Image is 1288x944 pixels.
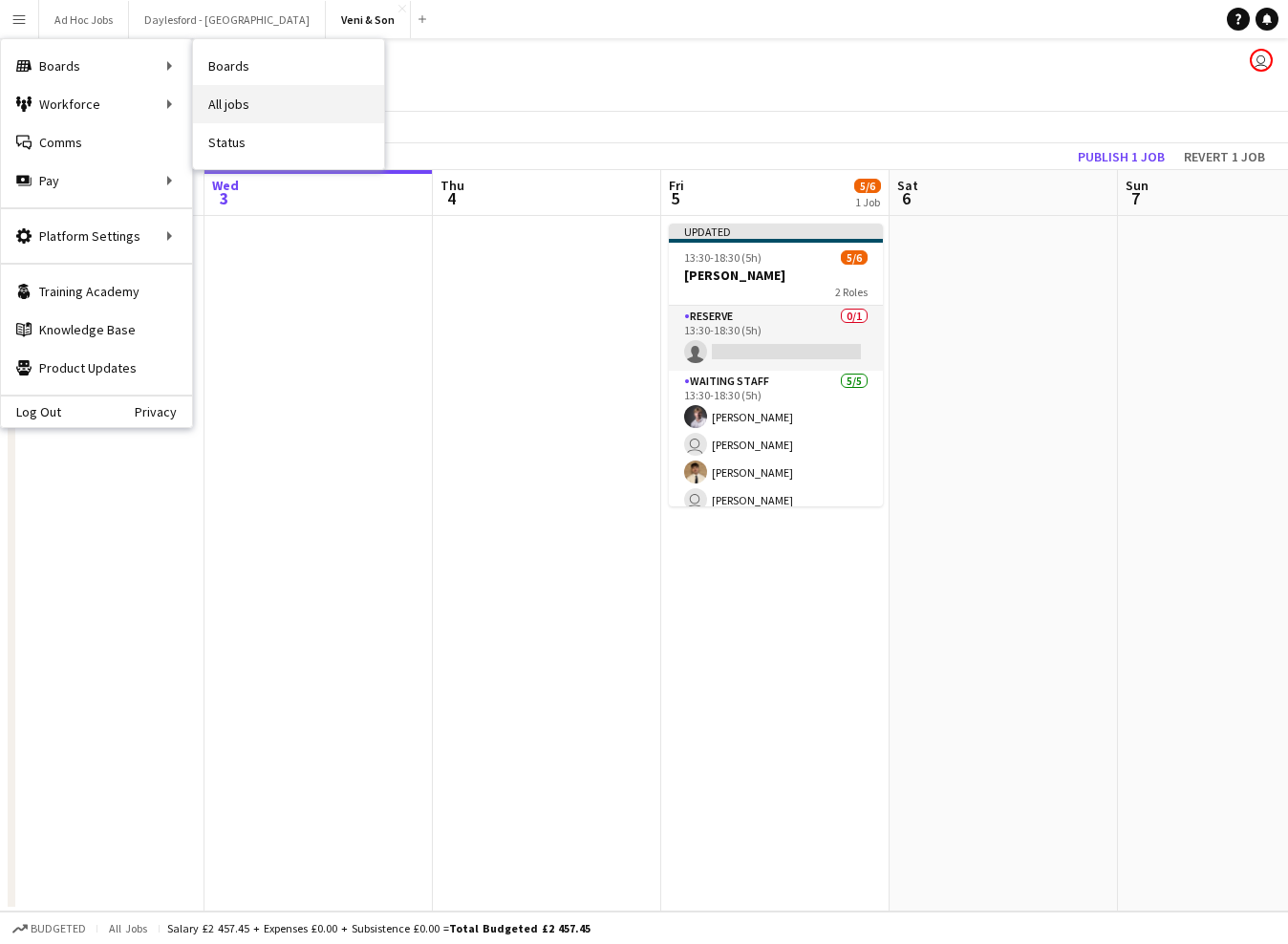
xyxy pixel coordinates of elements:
div: Boards [1,47,192,85]
h3: [PERSON_NAME] [669,267,883,284]
button: Publish 1 job [1070,144,1172,169]
span: 7 [1123,187,1148,209]
div: Workforce [1,85,192,123]
a: Status [193,123,384,161]
span: Sat [897,177,918,194]
span: 6 [894,187,918,209]
div: Pay [1,161,192,200]
a: Comms [1,123,192,161]
span: 2 Roles [835,285,868,299]
span: Total Budgeted £2 457.45 [449,921,590,935]
a: Knowledge Base [1,311,192,349]
button: Ad Hoc Jobs [39,1,129,38]
button: Revert 1 job [1176,144,1273,169]
span: Sun [1126,177,1148,194]
app-card-role: Reserve0/113:30-18:30 (5h) [669,306,883,371]
span: Thu [440,177,464,194]
a: Privacy [135,404,192,419]
button: Daylesford - [GEOGRAPHIC_DATA] [129,1,326,38]
div: Platform Settings [1,217,192,255]
div: Updated [669,224,883,239]
a: Training Academy [1,272,192,311]
button: Budgeted [10,918,89,939]
app-user-avatar: Nathan Kee Wong [1250,49,1273,72]
a: All jobs [193,85,384,123]
span: 3 [209,187,239,209]
span: 5 [666,187,684,209]
div: Salary £2 457.45 + Expenses £0.00 + Subsistence £0.00 = [167,921,590,935]
span: 5/6 [854,179,881,193]
span: 4 [438,187,464,209]
div: 1 Job [855,195,880,209]
app-card-role: Waiting Staff5/513:30-18:30 (5h)[PERSON_NAME] [PERSON_NAME][PERSON_NAME][PERSON_NAME] [669,371,883,547]
button: Veni & Son [326,1,411,38]
span: 13:30-18:30 (5h) [684,250,762,265]
a: Boards [193,47,384,85]
a: Log Out [1,404,61,419]
a: Product Updates [1,349,192,387]
span: All jobs [105,921,151,935]
span: Fri [669,177,684,194]
span: Budgeted [31,922,86,935]
span: 5/6 [841,250,868,265]
app-job-card: Updated13:30-18:30 (5h)5/6[PERSON_NAME]2 RolesReserve0/113:30-18:30 (5h) Waiting Staff5/513:30-18... [669,224,883,506]
span: Wed [212,177,239,194]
